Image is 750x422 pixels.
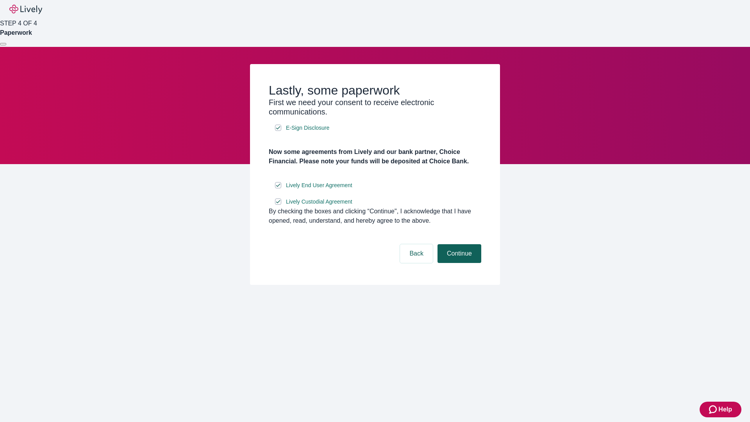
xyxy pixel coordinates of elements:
button: Continue [437,244,481,263]
a: e-sign disclosure document [284,197,354,207]
div: By checking the boxes and clicking “Continue", I acknowledge that I have opened, read, understand... [269,207,481,225]
button: Back [400,244,433,263]
span: Lively End User Agreement [286,181,352,190]
button: Zendesk support iconHelp [700,402,741,417]
h3: First we need your consent to receive electronic communications. [269,98,481,116]
svg: Zendesk support icon [709,405,718,414]
a: e-sign disclosure document [284,181,354,190]
span: E-Sign Disclosure [286,124,329,132]
img: Lively [9,5,42,14]
a: e-sign disclosure document [284,123,331,133]
h4: Now some agreements from Lively and our bank partner, Choice Financial. Please note your funds wi... [269,147,481,166]
h2: Lastly, some paperwork [269,83,481,98]
span: Help [718,405,732,414]
span: Lively Custodial Agreement [286,198,352,206]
